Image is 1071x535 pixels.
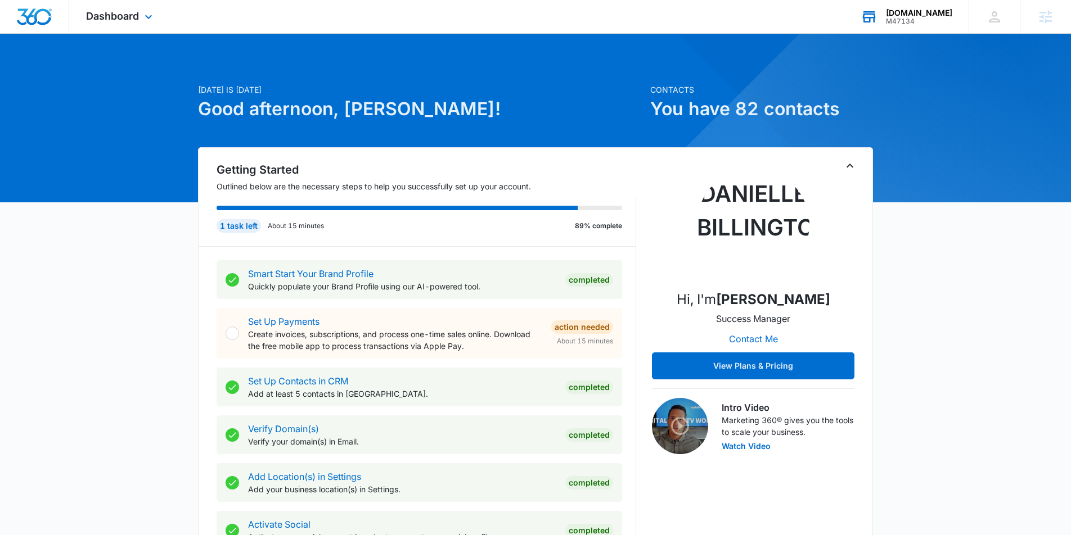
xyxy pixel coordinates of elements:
a: Smart Start Your Brand Profile [248,268,373,279]
a: Set Up Payments [248,316,319,327]
a: Set Up Contacts in CRM [248,375,348,387]
div: Completed [565,273,613,287]
div: Completed [565,428,613,442]
p: About 15 minutes [268,221,324,231]
p: [DATE] is [DATE] [198,84,643,96]
h3: Intro Video [722,401,854,414]
div: Completed [565,380,613,394]
img: Danielle Billington [697,168,809,280]
h1: Good afternoon, [PERSON_NAME]! [198,96,643,123]
button: Contact Me [718,325,789,352]
p: Outlined below are the necessary steps to help you successfully set up your account. [217,180,636,192]
p: Success Manager [716,312,790,325]
p: Verify your domain(s) in Email. [248,436,556,447]
div: account name [886,8,952,17]
a: Add Location(s) in Settings [248,471,361,482]
span: Dashboard [86,10,139,22]
p: Create invoices, subscriptions, and process one-time sales online. Download the free mobile app t... [248,328,542,352]
img: Intro Video [652,398,708,454]
p: Marketing 360® gives you the tools to scale your business. [722,414,854,438]
span: About 15 minutes [557,336,613,346]
h1: You have 82 contacts [650,96,873,123]
p: Contacts [650,84,873,96]
a: Activate Social [248,519,310,530]
div: Action Needed [551,320,613,334]
p: Add at least 5 contacts in [GEOGRAPHIC_DATA]. [248,388,556,400]
div: account id [886,17,952,25]
div: 1 task left [217,219,261,233]
p: Hi, I'm [677,289,830,310]
strong: [PERSON_NAME] [716,291,830,307]
p: Add your business location(s) in Settings. [248,483,556,495]
div: Completed [565,476,613,489]
p: Quickly populate your Brand Profile using our AI-powered tool. [248,280,556,292]
a: Verify Domain(s) [248,423,319,434]
h2: Getting Started [217,161,636,178]
button: View Plans & Pricing [652,352,854,379]
button: Watch Video [722,442,771,450]
p: 89% complete [575,221,622,231]
button: Toggle Collapse [843,159,857,173]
